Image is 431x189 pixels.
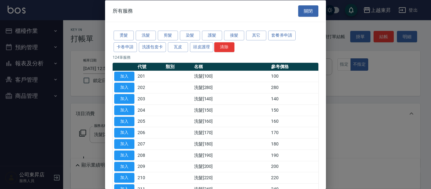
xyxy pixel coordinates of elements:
button: 染髮 [180,31,200,40]
td: 280 [269,82,318,93]
td: 207 [136,138,164,150]
td: 204 [136,104,164,116]
button: 加入 [114,139,134,149]
button: 洗護包套卡 [139,42,166,52]
td: 202 [136,82,164,93]
td: 190 [269,150,318,161]
button: 加入 [114,105,134,115]
button: 加入 [114,116,134,126]
button: 加入 [114,162,134,171]
td: 100 [269,71,318,82]
td: 140 [269,93,318,104]
td: 160 [269,116,318,127]
button: 套餐券申請 [268,31,296,40]
th: 代號 [136,62,164,71]
td: 洗髮[160] [192,116,269,127]
button: 洗髮 [136,31,156,40]
span: 所有服務 [113,8,133,14]
td: 203 [136,93,164,104]
td: 洗髮[200] [192,161,269,172]
td: 170 [269,127,318,138]
button: 加入 [114,150,134,160]
button: 燙髮 [114,31,134,40]
button: 加入 [114,128,134,138]
button: 加入 [114,94,134,104]
td: 洗髮[280] [192,82,269,93]
button: 其它 [246,31,266,40]
td: 洗髮[190] [192,150,269,161]
td: 洗髮[170] [192,127,269,138]
td: 洗髮[220] [192,172,269,183]
td: 150 [269,104,318,116]
td: 200 [269,161,318,172]
td: 洗髮[140] [192,93,269,104]
button: 卡卷申請 [114,42,137,52]
button: 瓦皮 [168,42,188,52]
button: 加入 [114,71,134,81]
td: 206 [136,127,164,138]
td: 180 [269,138,318,150]
th: 類別 [164,62,192,71]
button: 清除 [214,42,234,52]
button: 剪髮 [158,31,178,40]
button: 加入 [114,173,134,183]
th: 名稱 [192,62,269,71]
td: 洗髮[150] [192,104,269,116]
th: 參考價格 [269,62,318,71]
button: 接髮 [224,31,244,40]
td: 210 [136,172,164,183]
p: 124 筆服務 [113,54,318,60]
td: 201 [136,71,164,82]
td: 209 [136,161,164,172]
button: 頭皮護理 [190,42,213,52]
button: 關閉 [298,5,318,17]
td: 220 [269,172,318,183]
button: 護髮 [202,31,222,40]
td: 洗髮[180] [192,138,269,150]
td: 205 [136,116,164,127]
td: 洗髮[100] [192,71,269,82]
button: 加入 [114,83,134,92]
td: 208 [136,150,164,161]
